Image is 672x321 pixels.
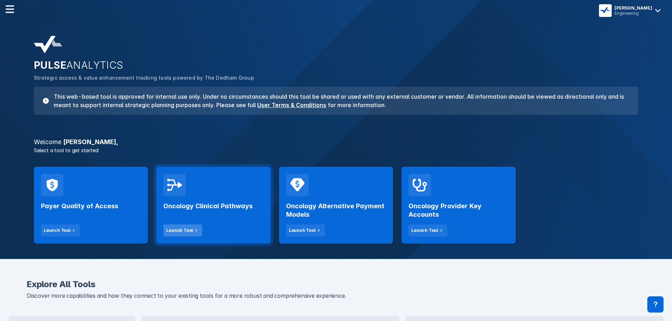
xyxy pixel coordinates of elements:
a: User Terms & Conditions [257,101,326,109]
a: Oncology Provider Key AccountsLaunch Tool [401,167,515,243]
h2: Oncology Alternative Payment Models [286,202,386,219]
img: menu--horizontal.svg [6,5,14,13]
div: Engineering [615,11,652,16]
button: Launch Tool [408,224,447,236]
img: pulse-analytics-logo [34,36,62,54]
p: Strategic access & value enhancement tracking tools powered by The Dedham Group [34,74,638,82]
a: Oncology Alternative Payment ModelsLaunch Tool [279,167,393,243]
div: [PERSON_NAME] [615,5,652,11]
h2: Oncology Clinical Pathways [163,202,253,210]
a: Payer Quality of AccessLaunch Tool [34,167,148,243]
h2: Explore All Tools [27,280,645,289]
p: Discover more capabilities and how they connect to your existing tools for a more robust and comp... [27,291,645,301]
p: Select a tool to get started: [30,147,642,154]
img: menu button [600,6,610,16]
h3: [PERSON_NAME] , [30,139,642,145]
div: Contact Support [647,296,664,313]
div: Launch Tool [44,227,71,234]
button: Launch Tool [163,224,202,236]
div: Launch Tool [411,227,438,234]
button: Launch Tool [286,224,325,236]
span: Welcome [34,138,61,146]
div: Launch Tool [289,227,316,234]
button: Launch Tool [41,224,80,236]
span: ANALYTICS [66,59,123,71]
h2: Payer Quality of Access [41,202,118,210]
h3: This web-based tool is approved for internal use only. Under no circumstances should this tool be... [49,92,630,109]
h2: PULSE [34,59,638,71]
div: Launch Tool [166,227,193,234]
h2: Oncology Provider Key Accounts [408,202,508,219]
a: Oncology Clinical PathwaysLaunch Tool [156,167,270,243]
